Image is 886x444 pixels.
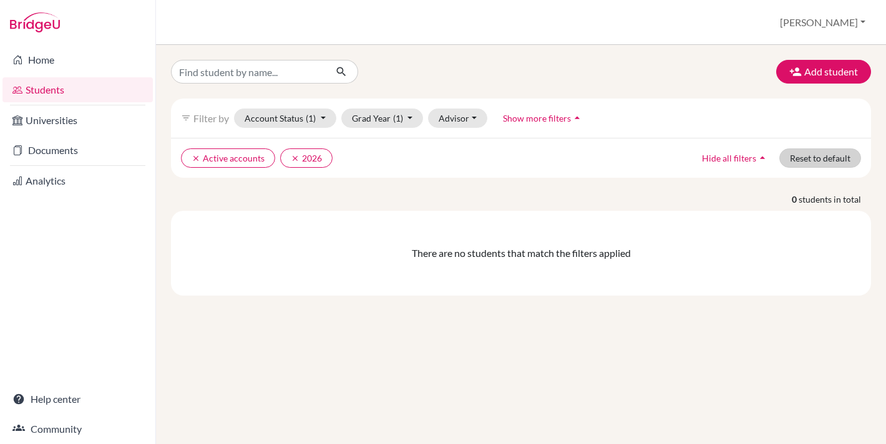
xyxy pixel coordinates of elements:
[393,113,403,123] span: (1)
[2,47,153,72] a: Home
[10,12,60,32] img: Bridge-U
[2,77,153,102] a: Students
[2,138,153,163] a: Documents
[291,154,299,163] i: clear
[428,109,487,128] button: Advisor
[341,109,424,128] button: Grad Year(1)
[503,113,571,123] span: Show more filters
[779,148,861,168] button: Reset to default
[193,112,229,124] span: Filter by
[306,113,316,123] span: (1)
[702,153,756,163] span: Hide all filters
[2,108,153,133] a: Universities
[774,11,871,34] button: [PERSON_NAME]
[234,109,336,128] button: Account Status(1)
[181,148,275,168] button: clearActive accounts
[571,112,583,124] i: arrow_drop_up
[2,417,153,442] a: Community
[181,113,191,123] i: filter_list
[799,193,871,206] span: students in total
[776,60,871,84] button: Add student
[492,109,594,128] button: Show more filtersarrow_drop_up
[756,152,769,164] i: arrow_drop_up
[2,387,153,412] a: Help center
[280,148,333,168] button: clear2026
[691,148,779,168] button: Hide all filtersarrow_drop_up
[192,154,200,163] i: clear
[181,246,861,261] div: There are no students that match the filters applied
[792,193,799,206] strong: 0
[171,60,326,84] input: Find student by name...
[2,168,153,193] a: Analytics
